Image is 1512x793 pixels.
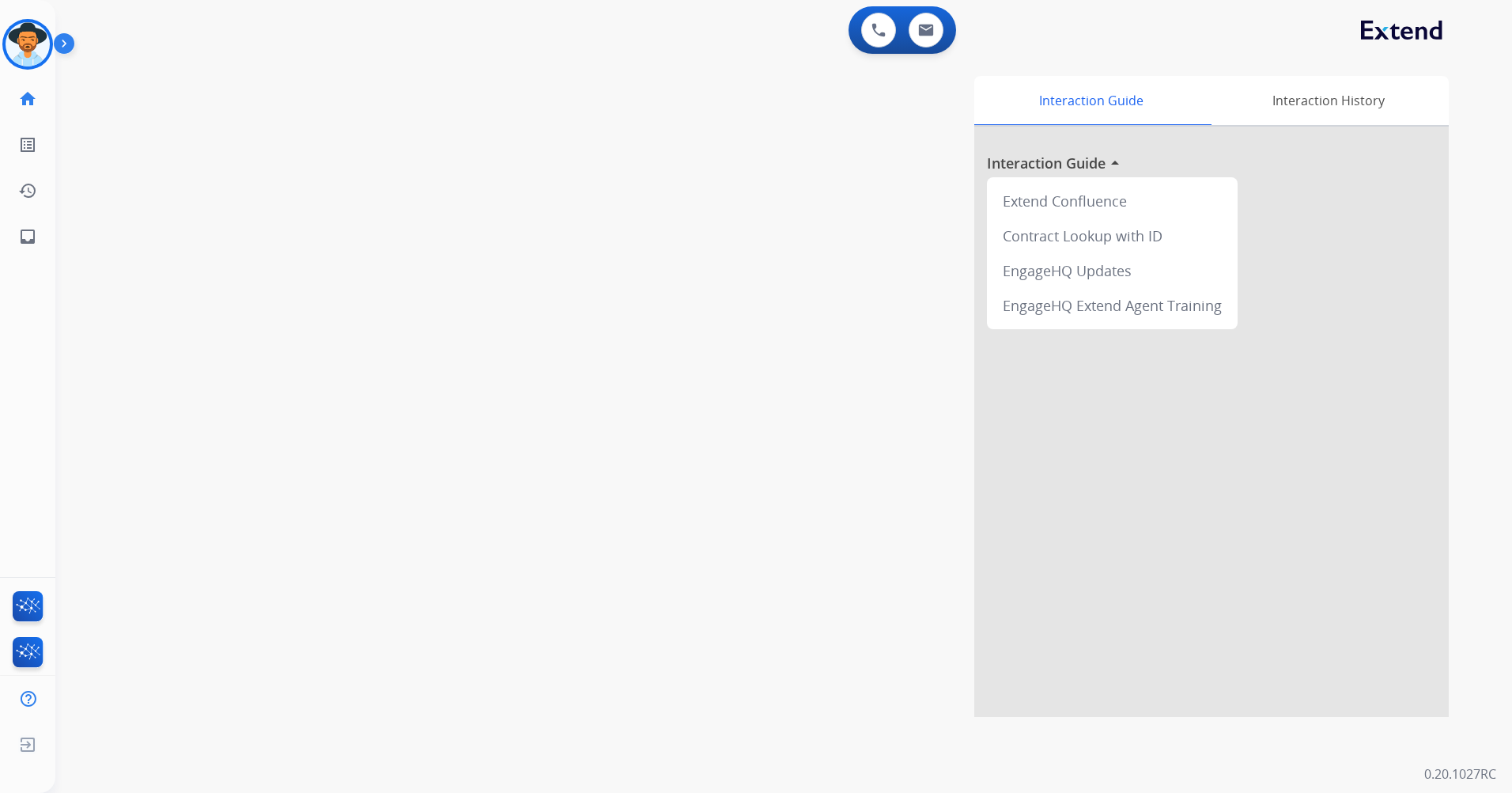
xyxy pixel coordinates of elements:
[993,218,1231,253] div: Contract Lookup with ID
[974,76,1208,125] div: Interaction Guide
[18,89,37,108] mat-icon: home
[18,135,37,154] mat-icon: list_alt
[6,22,50,66] img: avatar
[18,181,37,200] mat-icon: history
[1424,765,1496,784] p: 0.20.1027RC
[993,184,1231,218] div: Extend Confluence
[18,227,37,246] mat-icon: inbox
[993,253,1231,288] div: EngageHQ Updates
[993,288,1231,323] div: EngageHQ Extend Agent Training
[1208,76,1449,125] div: Interaction History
